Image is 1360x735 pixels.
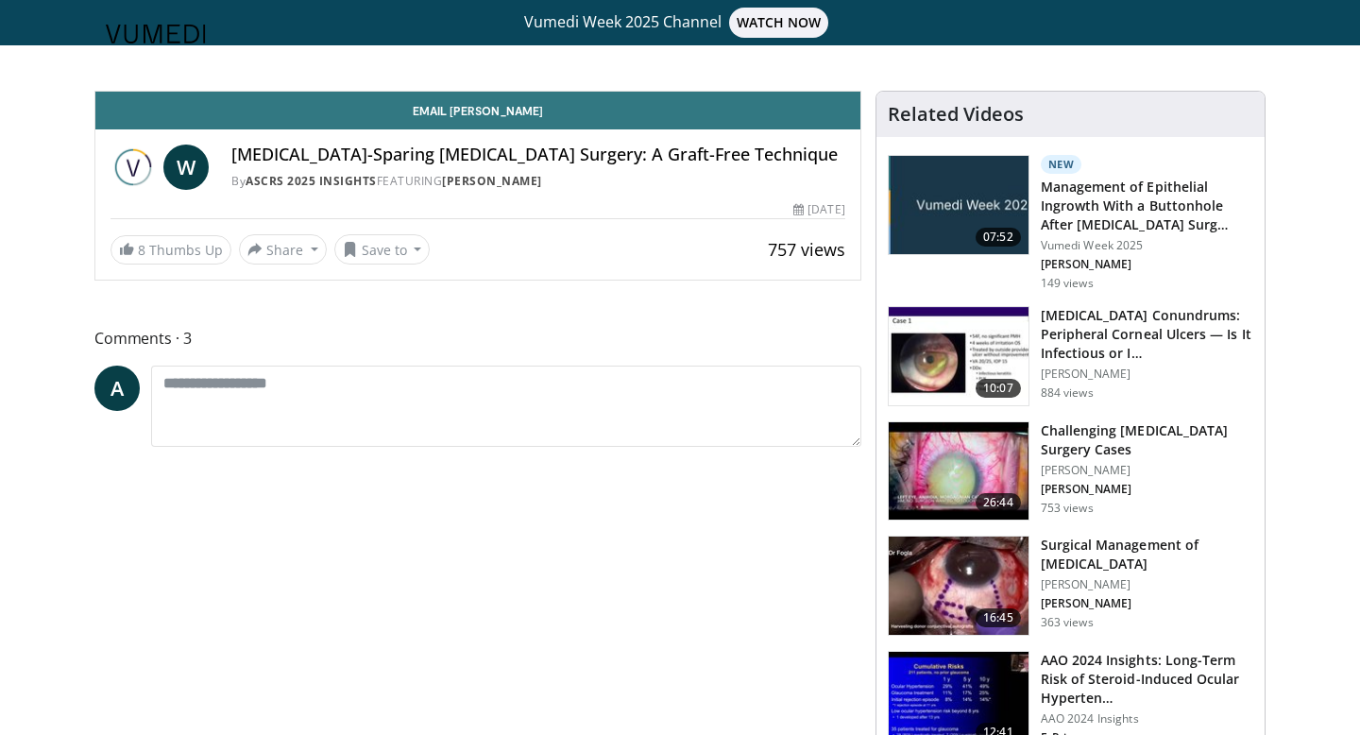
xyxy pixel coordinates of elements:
[976,379,1021,398] span: 10:07
[94,326,861,350] span: Comments 3
[106,25,206,43] img: VuMedi Logo
[889,307,1028,405] img: 5ede7c1e-2637-46cb-a546-16fd546e0e1e.150x105_q85_crop-smart_upscale.jpg
[94,366,140,411] a: A
[888,155,1253,291] a: 07:52 New Management of Epithelial Ingrowth With a Buttonhole After [MEDICAL_DATA] Surg… Vumedi W...
[1041,501,1094,516] p: 753 views
[246,173,377,189] a: ASCRS 2025 Insights
[888,306,1253,406] a: 10:07 [MEDICAL_DATA] Conundrums: Peripheral Corneal Ulcers — Is It Infectious or I… [PERSON_NAME]...
[976,493,1021,512] span: 26:44
[1041,257,1253,272] p: Edward Manche
[1041,463,1253,478] p: [PERSON_NAME]
[976,608,1021,627] span: 16:45
[768,238,845,261] span: 757 views
[889,537,1028,635] img: 7b07ef4f-7000-4ba4-89ad-39d958bbfcae.150x105_q85_crop-smart_upscale.jpg
[889,422,1028,521] img: 05a6f048-9eed-46a7-93e1-844e43fc910c.150x105_q85_crop-smart_upscale.jpg
[231,145,845,165] h4: [MEDICAL_DATA]-Sparing [MEDICAL_DATA] Surgery: A Graft-Free Technique
[1041,385,1094,401] p: 884 views
[231,173,845,190] div: By FEATURING
[163,145,209,190] a: W
[1041,651,1253,708] h3: AAO 2024 Insights: Long-Term Risk of Steroid-Induced Ocular Hypertension or Glaucoma with Pred Ac...
[1041,615,1094,630] p: 363 views
[110,235,231,265] a: 8 Thumbs Up
[976,228,1021,247] span: 07:52
[1041,711,1253,726] p: AAO 2024 Insights
[1041,536,1253,573] h3: Surgical Management of [MEDICAL_DATA]
[1041,421,1253,459] h3: Challenging [MEDICAL_DATA] Surgery Cases
[1041,596,1253,611] p: Rajesh Fogla
[239,234,327,265] button: Share
[110,145,156,190] img: ASCRS 2025 Insights
[888,421,1253,521] a: 26:44 Challenging [MEDICAL_DATA] Surgery Cases [PERSON_NAME] [PERSON_NAME] 753 views
[95,92,860,129] a: Email [PERSON_NAME]
[793,201,844,218] div: [DATE]
[889,156,1028,254] img: af7cb505-fca8-4258-9910-2a274f8a3ee4.jpg.150x105_q85_crop-smart_upscale.jpg
[138,241,145,259] span: 8
[1041,482,1253,497] p: Ramesh Ayyala
[1041,178,1253,234] h3: Management of Epithelial Ingrowth With a Buttonhole After LASIK Surgery
[1041,577,1253,592] p: [PERSON_NAME]
[442,173,542,189] a: [PERSON_NAME]
[1041,306,1253,363] h3: Cornea Conundrums: Peripheral Corneal Ulcers — Is It Infectious or Inflammatory?
[334,234,431,265] button: Save to
[1041,238,1253,253] p: Vumedi Week 2025
[1041,276,1094,291] p: 149 views
[888,103,1024,126] h4: Related Videos
[1041,155,1082,174] p: New
[1041,367,1253,382] p: [PERSON_NAME]
[888,536,1253,636] a: 16:45 Surgical Management of [MEDICAL_DATA] [PERSON_NAME] [PERSON_NAME] 363 views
